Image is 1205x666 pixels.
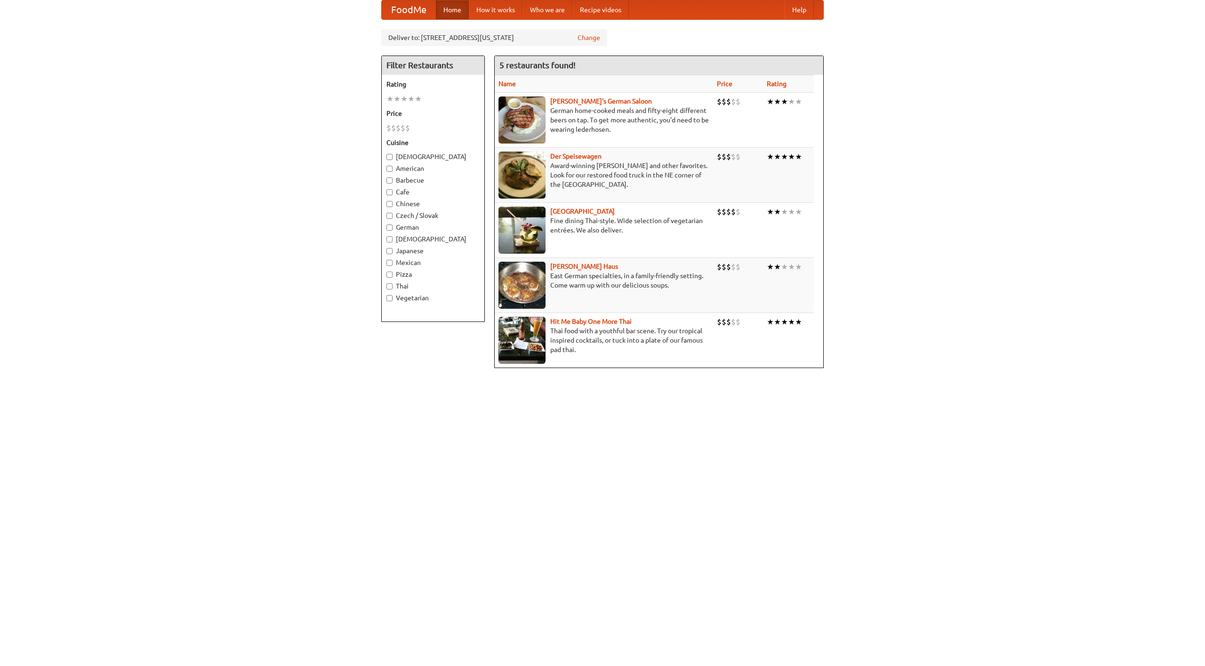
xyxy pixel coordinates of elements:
label: American [386,164,480,173]
p: Award-winning [PERSON_NAME] and other favorites. Look for our restored food truck in the NE corne... [498,161,709,189]
li: ★ [781,262,788,272]
li: ★ [394,94,401,104]
label: Chinese [386,199,480,209]
input: [DEMOGRAPHIC_DATA] [386,154,393,160]
a: Der Speisewagen [550,152,602,160]
b: [PERSON_NAME]'s German Saloon [550,97,652,105]
input: Barbecue [386,177,393,184]
li: $ [722,262,726,272]
li: ★ [795,317,802,327]
li: $ [401,123,405,133]
h5: Cuisine [386,138,480,147]
li: ★ [788,207,795,217]
li: $ [396,123,401,133]
p: East German specialties, in a family-friendly setting. Come warm up with our delicious soups. [498,271,709,290]
img: kohlhaus.jpg [498,262,546,309]
p: Thai food with a youthful bar scene. Try our tropical inspired cocktails, or tuck into a plate of... [498,326,709,354]
a: Name [498,80,516,88]
li: ★ [767,152,774,162]
p: Fine dining Thai-style. Wide selection of vegetarian entrées. We also deliver. [498,216,709,235]
a: Who we are [522,0,572,19]
label: Vegetarian [386,293,480,303]
img: esthers.jpg [498,96,546,144]
input: Mexican [386,260,393,266]
li: $ [391,123,396,133]
li: $ [726,152,731,162]
li: ★ [774,152,781,162]
li: $ [731,207,736,217]
li: ★ [386,94,394,104]
li: $ [726,317,731,327]
li: ★ [788,96,795,107]
div: Deliver to: [STREET_ADDRESS][US_STATE] [381,29,607,46]
li: $ [717,96,722,107]
li: $ [736,262,740,272]
li: ★ [774,317,781,327]
label: Mexican [386,258,480,267]
a: Recipe videos [572,0,629,19]
li: $ [726,262,731,272]
input: Czech / Slovak [386,213,393,219]
a: Help [785,0,814,19]
li: $ [722,207,726,217]
li: $ [717,317,722,327]
li: $ [405,123,410,133]
a: How it works [469,0,522,19]
label: Czech / Slovak [386,211,480,220]
a: Change [578,33,600,42]
li: $ [736,152,740,162]
li: $ [717,152,722,162]
li: ★ [788,152,795,162]
a: Home [436,0,469,19]
li: ★ [767,262,774,272]
li: $ [722,317,726,327]
label: Barbecue [386,176,480,185]
li: ★ [795,152,802,162]
input: Cafe [386,189,393,195]
h4: Filter Restaurants [382,56,484,75]
li: ★ [767,317,774,327]
li: $ [726,207,731,217]
input: [DEMOGRAPHIC_DATA] [386,236,393,242]
li: ★ [795,262,802,272]
li: $ [731,262,736,272]
img: babythai.jpg [498,317,546,364]
li: $ [726,96,731,107]
a: FoodMe [382,0,436,19]
li: ★ [774,96,781,107]
img: satay.jpg [498,207,546,254]
li: $ [731,96,736,107]
b: [GEOGRAPHIC_DATA] [550,208,615,215]
li: ★ [781,96,788,107]
a: Hit Me Baby One More Thai [550,318,632,325]
input: German [386,225,393,231]
img: speisewagen.jpg [498,152,546,199]
li: $ [386,123,391,133]
li: $ [736,207,740,217]
li: $ [717,207,722,217]
li: ★ [795,96,802,107]
li: $ [717,262,722,272]
label: German [386,223,480,232]
label: Cafe [386,187,480,197]
li: $ [722,96,726,107]
li: ★ [767,96,774,107]
h5: Rating [386,80,480,89]
p: German home-cooked meals and fifty-eight different beers on tap. To get more authentic, you'd nee... [498,106,709,134]
ng-pluralize: 5 restaurants found! [499,61,576,70]
input: Chinese [386,201,393,207]
li: ★ [781,317,788,327]
li: ★ [408,94,415,104]
li: ★ [401,94,408,104]
b: [PERSON_NAME] Haus [550,263,618,270]
input: Vegetarian [386,295,393,301]
label: [DEMOGRAPHIC_DATA] [386,152,480,161]
li: $ [731,317,736,327]
input: Pizza [386,272,393,278]
li: $ [722,152,726,162]
li: ★ [781,207,788,217]
li: ★ [781,152,788,162]
li: ★ [415,94,422,104]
